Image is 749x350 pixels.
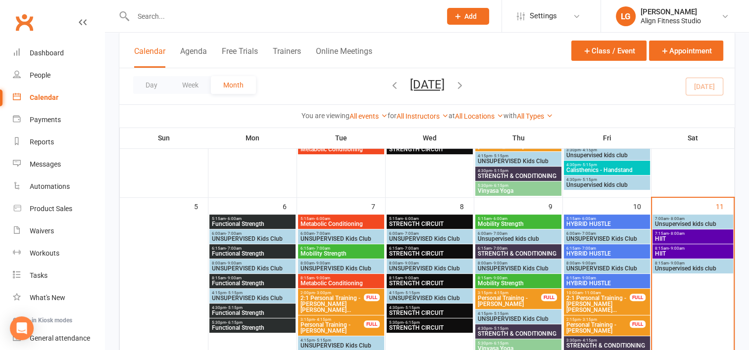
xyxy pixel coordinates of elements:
div: What's New [30,294,65,302]
span: - 9:00am [403,261,419,265]
div: Workouts [30,249,59,257]
div: Waivers [30,227,54,235]
div: 6 [283,198,297,214]
span: 4:15pm [211,291,294,295]
span: HIIT [654,236,731,242]
th: Wed [386,128,474,148]
span: 8:00am [389,261,471,265]
span: - 5:15pm [581,163,597,167]
a: Automations [13,175,104,198]
a: Reports [13,131,104,153]
span: 4:30pm [477,169,559,173]
span: 8:15am [654,261,731,265]
button: Week [170,76,211,94]
span: - 5:15pm [226,306,243,310]
span: 6:15am [389,246,471,251]
span: - 6:15pm [492,341,508,346]
span: HIIT [654,251,731,257]
button: Agenda [180,46,207,68]
span: - 5:15pm [492,326,508,331]
input: Search... [130,9,434,23]
span: 5:15am [300,217,382,221]
span: 4:15pm [389,291,471,295]
span: - 6:00am [314,217,330,221]
strong: You are viewing [301,112,350,120]
a: All Types [517,112,553,120]
span: - 5:15pm [492,311,508,316]
span: Unsupervised kids club [566,152,648,158]
div: General attendance [30,334,90,342]
span: Mobility Strength [300,251,382,257]
span: 2:1 Personal Training - [PERSON_NAME] [PERSON_NAME]... [300,295,364,313]
span: - 7:00am [403,246,419,251]
span: STRENGTH CIRCUIT [389,310,471,316]
button: Free Trials [222,46,258,68]
a: Messages [13,153,104,175]
span: 3:15pm [477,291,542,295]
button: [DATE] [410,78,445,91]
a: All events [350,112,388,120]
button: Online Meetings [316,46,372,68]
span: 5:30pm [477,341,559,346]
span: Add [464,12,477,20]
span: 5:15am [389,217,471,221]
a: People [13,64,104,87]
a: Dashboard [13,42,104,64]
div: Align Fitness Studio [641,16,701,25]
th: Sun [120,128,208,148]
span: STRENGTH CIRCUIT [389,221,471,227]
span: 4:30pm [566,163,648,167]
span: 6:15am [211,246,294,251]
span: - 3:00pm [315,291,331,295]
span: - 5:15pm [403,306,420,310]
span: - 7:00am [492,246,507,251]
span: 6:00am [300,231,382,236]
span: - 5:15pm [492,169,508,173]
span: Metabolic Conditioning [300,146,382,152]
span: UNSUPERVISED Kids Club [389,236,471,242]
span: 4:30pm [566,177,648,182]
span: 8:00am [566,261,648,265]
th: Tue [297,128,386,148]
span: 8:15am [566,276,648,280]
span: 2:1 Personal Training - [PERSON_NAME] [PERSON_NAME]... [566,295,630,313]
a: Payments [13,109,104,131]
div: Product Sales [30,205,72,213]
span: - 8:00am [669,217,685,221]
span: UNSUPERVISED Kids Club [477,158,559,164]
span: 8:00am [300,261,382,265]
span: 5:30pm [211,320,294,325]
span: 7:15am [654,231,731,236]
div: People [30,71,50,79]
a: What's New [13,287,104,309]
span: Metabolic Conditioning [300,221,382,227]
div: Dashboard [30,49,64,57]
span: STRENGTH CIRCUIT [389,325,471,331]
span: Vinyasa Yoga [477,188,559,194]
span: 8:15am [300,276,382,280]
span: - 6:00am [226,217,242,221]
span: 3:15pm [300,317,364,322]
div: FULL [630,320,646,328]
button: Day [133,76,170,94]
span: UNSUPERVISED Kids Club [477,316,559,322]
span: UNSUPERVISED Kids Club [211,236,294,242]
div: FULL [541,294,557,301]
span: Unsupervised kids club [654,221,731,227]
span: UNSUPERVISED Kids Club [300,265,382,271]
span: STRENGTH & CONDITIONING [477,331,559,337]
div: Automations [30,182,70,190]
span: STRENGTH & CONDITIONING [477,173,559,179]
span: - 3:15pm [581,317,597,322]
span: - 6:00am [580,217,596,221]
span: 6:15am [300,246,382,251]
strong: at [449,112,455,120]
th: Mon [208,128,297,148]
strong: for [388,112,397,120]
span: - 7:00am [314,246,330,251]
span: Personal Training - [PERSON_NAME] [300,322,364,334]
span: - 9:00am [669,246,685,251]
span: - 4:15pm [315,317,331,322]
th: Fri [563,128,651,148]
span: 3:30pm [566,148,648,152]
